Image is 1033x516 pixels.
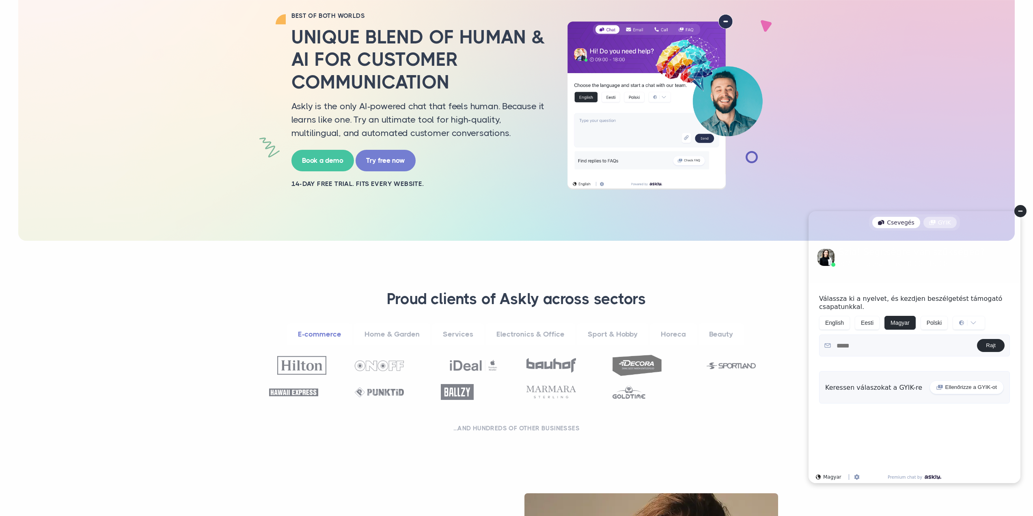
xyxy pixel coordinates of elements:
p: Askly is the only AI-powered chat that feels human. Because it learns like one. Try an ultimate t... [291,99,547,140]
a: E-commerce [287,323,352,345]
a: Services [432,323,484,345]
h2: 14-day free trial. Fits every website. [291,179,547,188]
h2: ...and hundreds of other businesses [265,424,768,432]
iframe: Askly chat [802,205,1027,490]
h3: Proud clients of Askly across sectors [265,289,768,309]
img: Hilton [277,356,326,374]
img: Ballzy [441,384,474,400]
a: Sport & Hobby [577,323,648,345]
a: Beauty [699,323,744,345]
img: Hawaii Express [269,389,318,396]
h2: BEST OF BOTH WORLDS [291,12,547,20]
h2: Unique blend of human & AI for customer communication [291,26,547,93]
img: Marmara Sterling [526,386,576,398]
a: Book a demo [291,150,354,171]
a: Horeca [650,323,697,345]
img: Bauhof [526,358,576,373]
img: Goldtime [612,385,645,399]
a: Electronics & Office [486,323,575,345]
a: Home & Garden [354,323,430,345]
img: Punktid [355,387,404,397]
img: Ideal [449,356,498,375]
img: OnOff [355,361,404,371]
img: AI multilingual chat [559,14,770,190]
img: Sportland [707,363,756,369]
a: Try free now [356,150,416,171]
